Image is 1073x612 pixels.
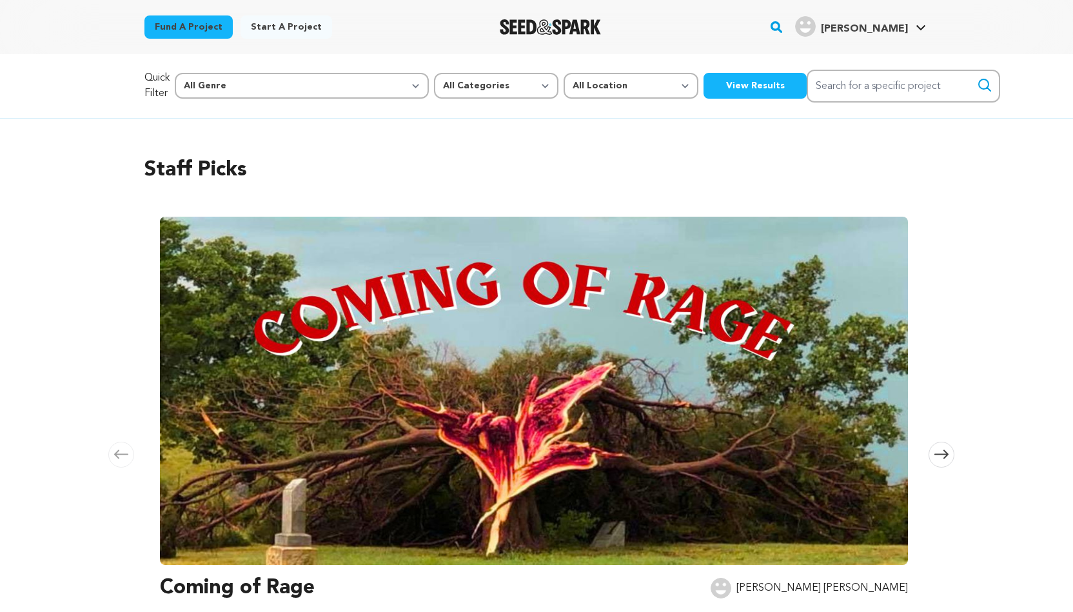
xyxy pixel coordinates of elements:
[500,19,601,35] a: Seed&Spark Homepage
[792,14,929,37] a: Kevin R.'s Profile
[792,14,929,41] span: Kevin R.'s Profile
[795,16,816,37] img: user.png
[144,155,929,186] h2: Staff Picks
[736,580,908,596] p: [PERSON_NAME] [PERSON_NAME]
[807,70,1000,103] input: Search for a specific project
[160,573,315,604] h3: Coming of Rage
[795,16,908,37] div: Kevin R.'s Profile
[711,578,731,598] img: user.png
[144,70,170,101] p: Quick Filter
[821,24,908,34] span: [PERSON_NAME]
[704,73,807,99] button: View Results
[144,15,233,39] a: Fund a project
[500,19,601,35] img: Seed&Spark Logo Dark Mode
[160,217,908,565] img: Coming of Rage image
[241,15,332,39] a: Start a project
